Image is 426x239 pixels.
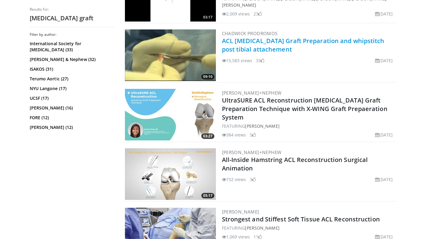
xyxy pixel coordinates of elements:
span: 09:10 [201,74,214,79]
a: UltraSURE ACL Reconstruction [MEDICAL_DATA] Graft Preparation Technique with X-WING Graft Prepaer... [222,96,387,121]
a: Terumo Aortic (27) [30,76,113,82]
h3: Filter by author: [30,32,115,37]
a: [PERSON_NAME] & Nephew (32) [30,56,113,62]
li: 732 views [222,176,246,183]
img: -TiYc6krEQGNAzh34xMDoxOjBrO-I4W8.300x170_q85_crop-smart_upscale.jpg [125,29,216,81]
span: 03:17 [201,15,214,20]
li: 15,583 views [222,57,252,64]
li: [DATE] [375,176,393,183]
a: [PERSON_NAME] [222,209,259,215]
h2: [MEDICAL_DATA] graft [30,14,115,22]
a: [PERSON_NAME]+Nephew [222,149,282,155]
li: 5 [250,132,256,138]
a: All-Inside Hamstring ACL Reconstruction Surgical Animation [222,156,368,172]
li: 384 views [222,132,246,138]
a: ISAKOS (31) [30,66,113,72]
a: ACL [MEDICAL_DATA] Graft Preparation and whipstitch post tibial attachement [222,37,384,53]
a: FORE (12) [30,115,113,121]
a: 05:17 [125,148,216,200]
a: Strongest and Stiffest Soft Tissue ACL Reconstruction [222,215,380,223]
a: [PERSON_NAME] [245,123,279,129]
div: FEATURING [222,123,395,129]
div: FEATURING [222,225,395,231]
li: [DATE] [375,132,393,138]
img: be17064e-b8f3-44e1-9114-0e89f126bbe4.300x170_q85_crop-smart_upscale.jpg [125,148,216,200]
span: 05:17 [201,193,214,198]
li: 3 [250,176,256,183]
li: [DATE] [375,57,393,64]
a: [PERSON_NAME] (12) [30,124,113,130]
li: 33 [256,57,264,64]
li: 2,009 views [222,11,250,17]
a: [PERSON_NAME] [245,225,279,231]
li: 23 [253,11,262,17]
a: Chadwick Prodromos [222,30,278,36]
a: [PERSON_NAME] [222,2,256,8]
a: [PERSON_NAME]+Nephew [222,90,282,96]
img: 7aa4d420-fd86-4e0a-aa4c-950f470a95bc.300x170_q85_crop-smart_upscale.jpg [125,89,216,140]
a: UCSF (17) [30,95,113,101]
a: [PERSON_NAME] (16) [30,105,113,111]
span: 03:27 [201,133,214,139]
p: Results for: [30,7,115,12]
a: 09:10 [125,29,216,81]
a: 03:27 [125,89,216,140]
a: International Society for [MEDICAL_DATA] (33) [30,41,113,53]
a: NYU Langone (17) [30,86,113,92]
li: [DATE] [375,11,393,17]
